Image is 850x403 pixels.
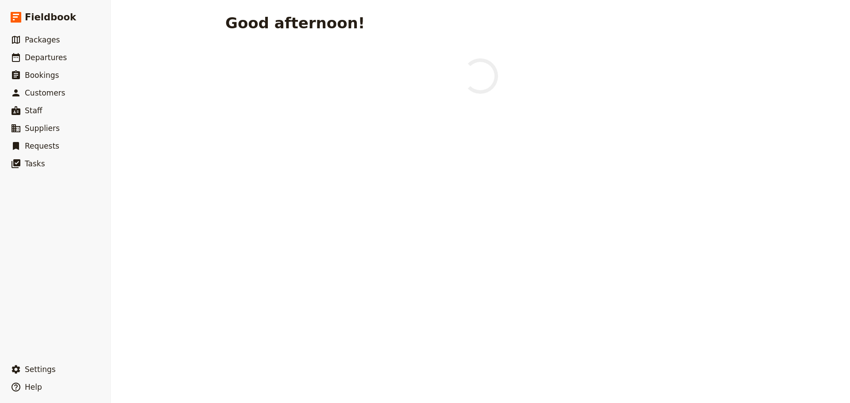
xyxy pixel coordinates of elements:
span: Staff [25,106,42,115]
h1: Good afternoon! [225,14,365,32]
span: Suppliers [25,124,60,133]
span: Fieldbook [25,11,76,24]
span: Packages [25,35,60,44]
span: Tasks [25,159,45,168]
span: Settings [25,365,56,374]
span: Help [25,383,42,391]
span: Requests [25,142,59,150]
span: Departures [25,53,67,62]
span: Customers [25,88,65,97]
span: Bookings [25,71,59,80]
